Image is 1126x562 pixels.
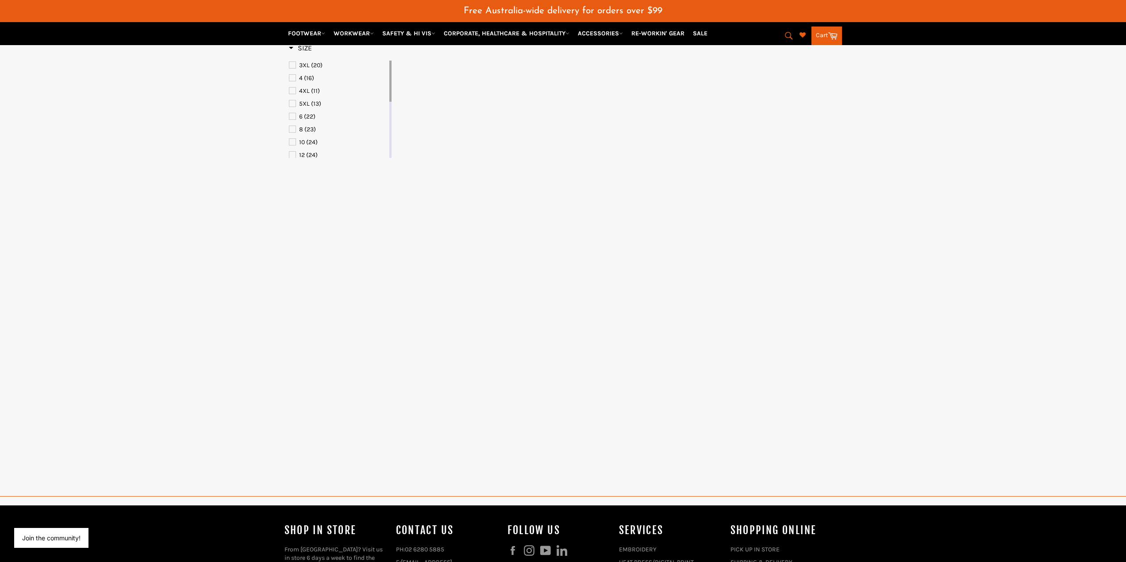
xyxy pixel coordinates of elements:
span: 4XL [299,87,310,95]
a: SALE [689,26,711,41]
span: Size [289,44,312,52]
span: 12 [299,151,305,159]
h4: SHOPPING ONLINE [730,523,833,538]
a: 6 [289,112,388,122]
span: 6 [299,113,303,120]
a: 10 [289,138,388,147]
span: (16) [304,74,314,82]
span: (23) [304,126,316,133]
a: 12 [289,150,388,160]
span: (20) [311,61,323,69]
h4: services [619,523,722,538]
a: PICK UP IN STORE [730,546,780,553]
span: Free Australia-wide delivery for orders over $99 [464,6,662,15]
h4: Contact Us [396,523,499,538]
a: FOOTWEAR [284,26,329,41]
span: (24) [306,151,318,159]
a: 5XL [289,99,388,109]
span: 8 [299,126,303,133]
span: 3XL [299,61,310,69]
a: CORPORATE, HEALTHCARE & HOSPITALITY [440,26,573,41]
h4: Shop In Store [284,523,387,538]
a: RE-WORKIN' GEAR [628,26,688,41]
a: EMBROIDERY [619,546,657,553]
a: 4XL [289,86,388,96]
a: 8 [289,125,388,134]
h4: Follow us [507,523,610,538]
button: Join the community! [22,534,81,542]
span: 10 [299,138,305,146]
a: SAFETY & HI VIS [379,26,439,41]
a: WORKWEAR [330,26,377,41]
span: 4 [299,74,303,82]
a: 02 6280 5885 [405,546,444,553]
a: 3XL [289,61,388,70]
a: Cart [811,27,842,45]
span: 5XL [299,100,310,107]
a: ACCESSORIES [574,26,626,41]
span: (13) [311,100,321,107]
a: 4 [289,73,388,83]
span: (24) [306,138,318,146]
h3: Size [289,44,312,53]
span: (11) [311,87,320,95]
span: (22) [304,113,315,120]
p: PH: [396,545,499,554]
